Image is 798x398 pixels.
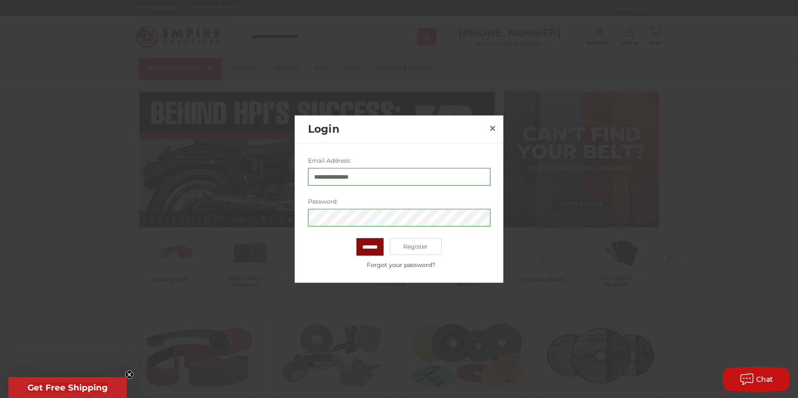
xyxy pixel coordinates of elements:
span: Chat [756,375,773,383]
label: Email Address: [308,156,490,165]
span: × [489,120,496,136]
a: Close [486,121,499,135]
a: Forgot your password? [312,261,490,270]
div: Get Free ShippingClose teaser [8,377,127,398]
h2: Login [308,121,486,137]
label: Password: [308,197,490,206]
button: Chat [723,367,790,392]
span: Get Free Shipping [28,383,108,393]
button: Close teaser [125,370,134,379]
a: Register [390,238,442,255]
